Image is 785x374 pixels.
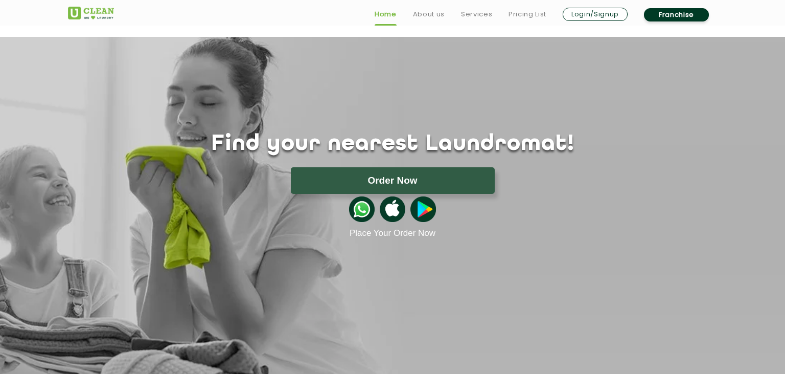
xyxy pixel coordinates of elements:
[350,228,435,238] a: Place Your Order Now
[380,196,405,222] img: apple-icon.png
[413,8,445,20] a: About us
[291,167,495,194] button: Order Now
[509,8,546,20] a: Pricing List
[410,196,436,222] img: playstoreicon.png
[349,196,375,222] img: whatsappicon.png
[60,131,725,157] h1: Find your nearest Laundromat!
[68,7,114,19] img: UClean Laundry and Dry Cleaning
[563,8,628,21] a: Login/Signup
[461,8,492,20] a: Services
[644,8,709,21] a: Franchise
[375,8,397,20] a: Home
